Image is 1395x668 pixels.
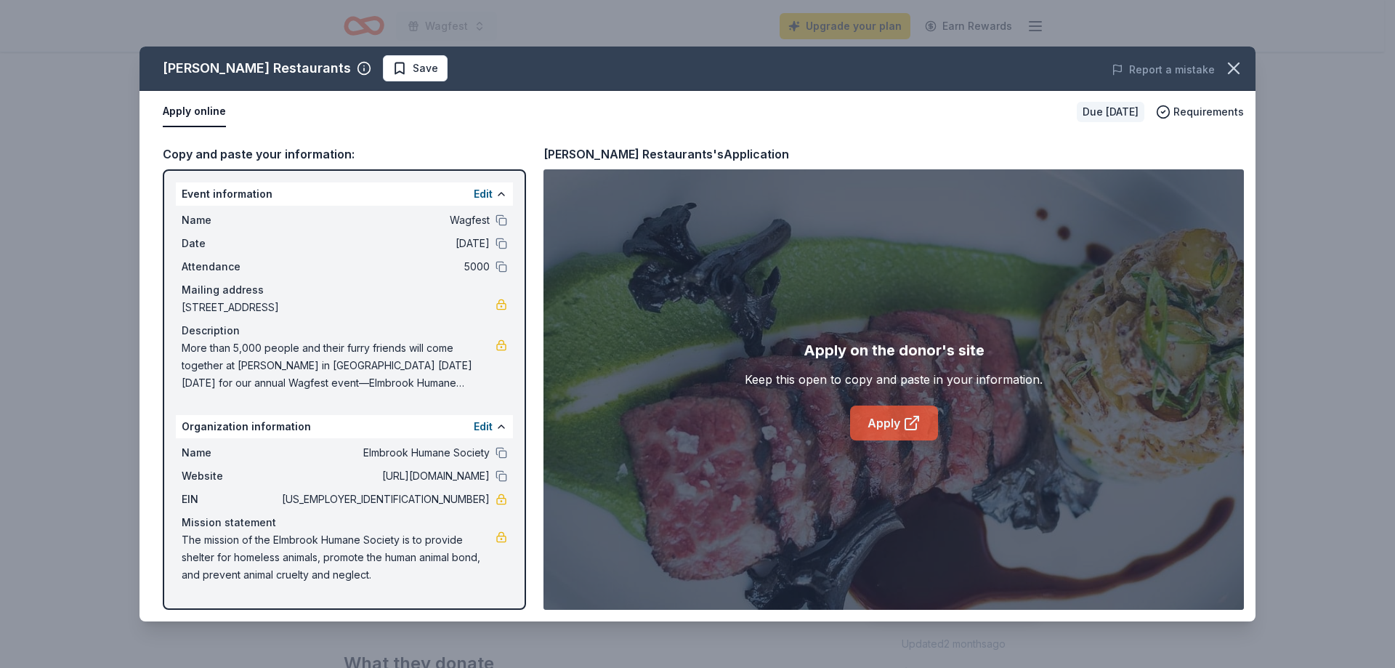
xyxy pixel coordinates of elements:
div: [PERSON_NAME] Restaurants [163,57,351,80]
button: Edit [474,185,493,203]
button: Report a mistake [1112,61,1215,79]
div: Organization information [176,415,513,438]
span: More than 5,000 people and their furry friends will come together at [PERSON_NAME] in [GEOGRAPHIC... [182,339,496,392]
span: Website [182,467,279,485]
button: Requirements [1156,103,1244,121]
button: Edit [474,418,493,435]
a: Apply [850,406,938,440]
div: Mission statement [182,514,507,531]
span: Elmbrook Humane Society [279,444,490,462]
span: Date [182,235,279,252]
span: [URL][DOMAIN_NAME] [279,467,490,485]
div: Keep this open to copy and paste in your information. [745,371,1043,388]
div: Mailing address [182,281,507,299]
span: [US_EMPLOYER_IDENTIFICATION_NUMBER] [279,491,490,508]
span: [STREET_ADDRESS] [182,299,496,316]
div: Apply on the donor's site [804,339,984,362]
span: EIN [182,491,279,508]
span: Attendance [182,258,279,275]
span: [DATE] [279,235,490,252]
span: The mission of the Elmbrook Humane Society is to provide shelter for homeless animals, promote th... [182,531,496,584]
button: Apply online [163,97,226,127]
button: Save [383,55,448,81]
span: Save [413,60,438,77]
span: Requirements [1173,103,1244,121]
div: Description [182,322,507,339]
span: Name [182,212,279,229]
span: 5000 [279,258,490,275]
div: Copy and paste your information: [163,145,526,164]
div: [PERSON_NAME] Restaurants's Application [543,145,789,164]
span: Name [182,444,279,462]
div: Due [DATE] [1077,102,1144,122]
span: Wagfest [279,212,490,229]
div: Event information [176,182,513,206]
